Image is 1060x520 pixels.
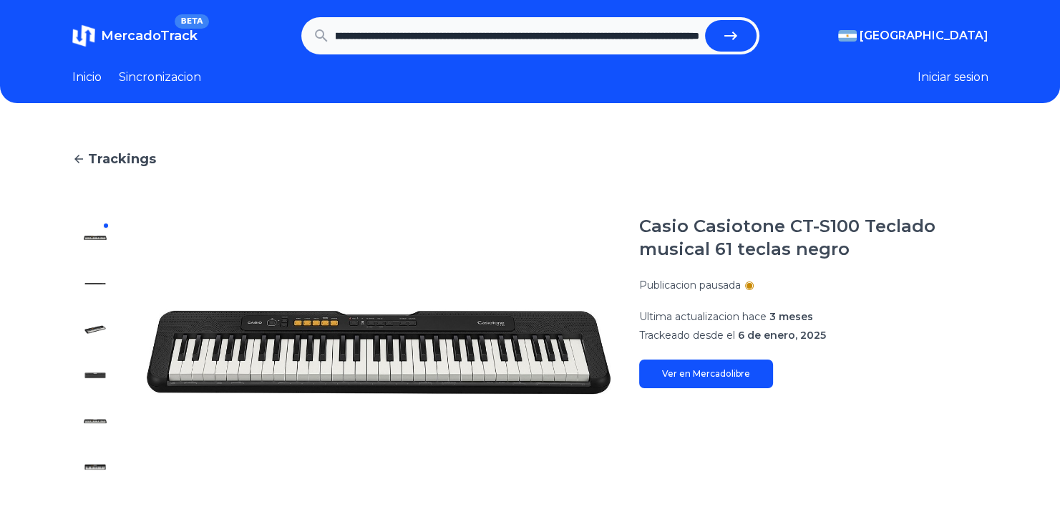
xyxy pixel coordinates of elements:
img: Casio Casiotone CT-S100 Teclado musical 61 teclas negro [84,456,107,478]
h1: Casio Casiotone CT-S100 Teclado musical 61 teclas negro [639,215,988,261]
span: BETA [175,14,208,29]
span: Ultima actualizacion hace [639,310,767,323]
button: [GEOGRAPHIC_DATA] [838,27,988,44]
button: Iniciar sesion [918,69,988,86]
img: Casio Casiotone CT-S100 Teclado musical 61 teclas negro [84,364,107,387]
img: Casio Casiotone CT-S100 Teclado musical 61 teclas negro [84,318,107,341]
img: MercadoTrack [72,24,95,47]
img: Casio Casiotone CT-S100 Teclado musical 61 teclas negro [84,272,107,295]
img: Casio Casiotone CT-S100 Teclado musical 61 teclas negro [84,410,107,433]
a: Sincronizacion [119,69,201,86]
a: MercadoTrackBETA [72,24,198,47]
span: [GEOGRAPHIC_DATA] [860,27,988,44]
p: Publicacion pausada [639,278,741,292]
span: Trackings [88,149,156,169]
span: 6 de enero, 2025 [738,329,826,342]
span: MercadoTrack [101,28,198,44]
img: Casio Casiotone CT-S100 Teclado musical 61 teclas negro [84,226,107,249]
span: Trackeado desde el [639,329,735,342]
a: Ver en Mercadolibre [639,360,773,388]
span: 3 meses [769,310,813,323]
a: Inicio [72,69,102,86]
img: Argentina [838,30,857,42]
a: Trackings [72,149,988,169]
img: Casio Casiotone CT-S100 Teclado musical 61 teclas negro [147,215,611,490]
